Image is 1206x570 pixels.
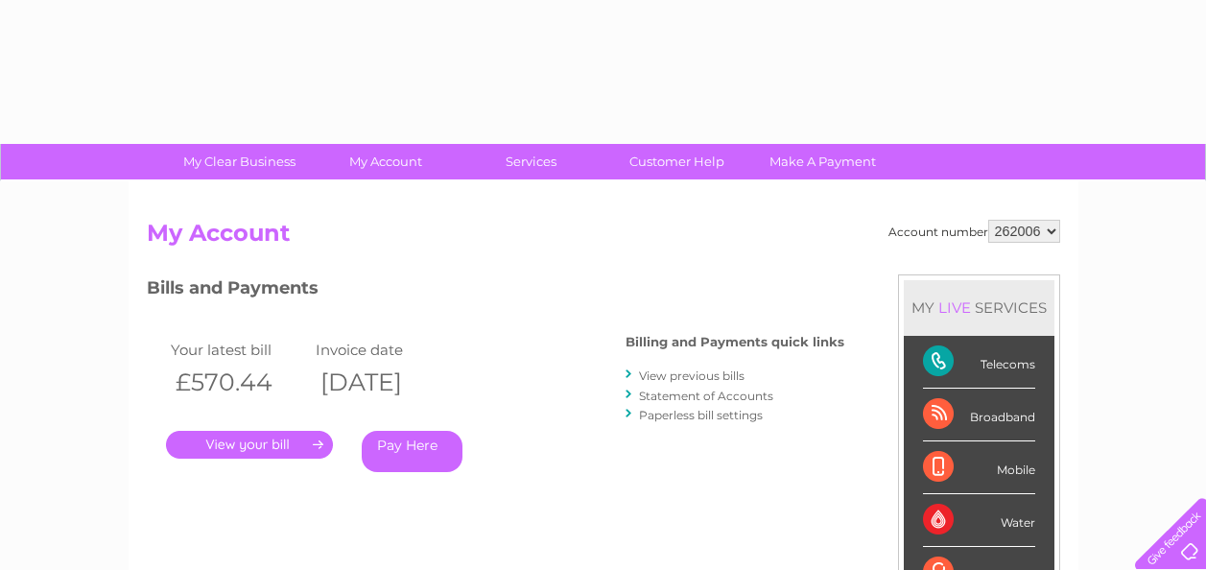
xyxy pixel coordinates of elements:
div: Water [923,494,1035,547]
h4: Billing and Payments quick links [626,335,844,349]
a: Make A Payment [744,144,902,179]
a: Pay Here [362,431,462,472]
div: MY SERVICES [904,280,1054,335]
a: Paperless bill settings [639,408,763,422]
a: My Account [306,144,464,179]
h2: My Account [147,220,1060,256]
td: Your latest bill [166,337,311,363]
td: Invoice date [311,337,456,363]
th: [DATE] [311,363,456,402]
div: Mobile [923,441,1035,494]
h3: Bills and Payments [147,274,844,308]
a: Customer Help [598,144,756,179]
a: . [166,431,333,459]
div: LIVE [934,298,975,317]
div: Broadband [923,389,1035,441]
a: My Clear Business [160,144,319,179]
div: Telecoms [923,336,1035,389]
a: View previous bills [639,368,745,383]
a: Services [452,144,610,179]
div: Account number [888,220,1060,243]
th: £570.44 [166,363,311,402]
a: Statement of Accounts [639,389,773,403]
